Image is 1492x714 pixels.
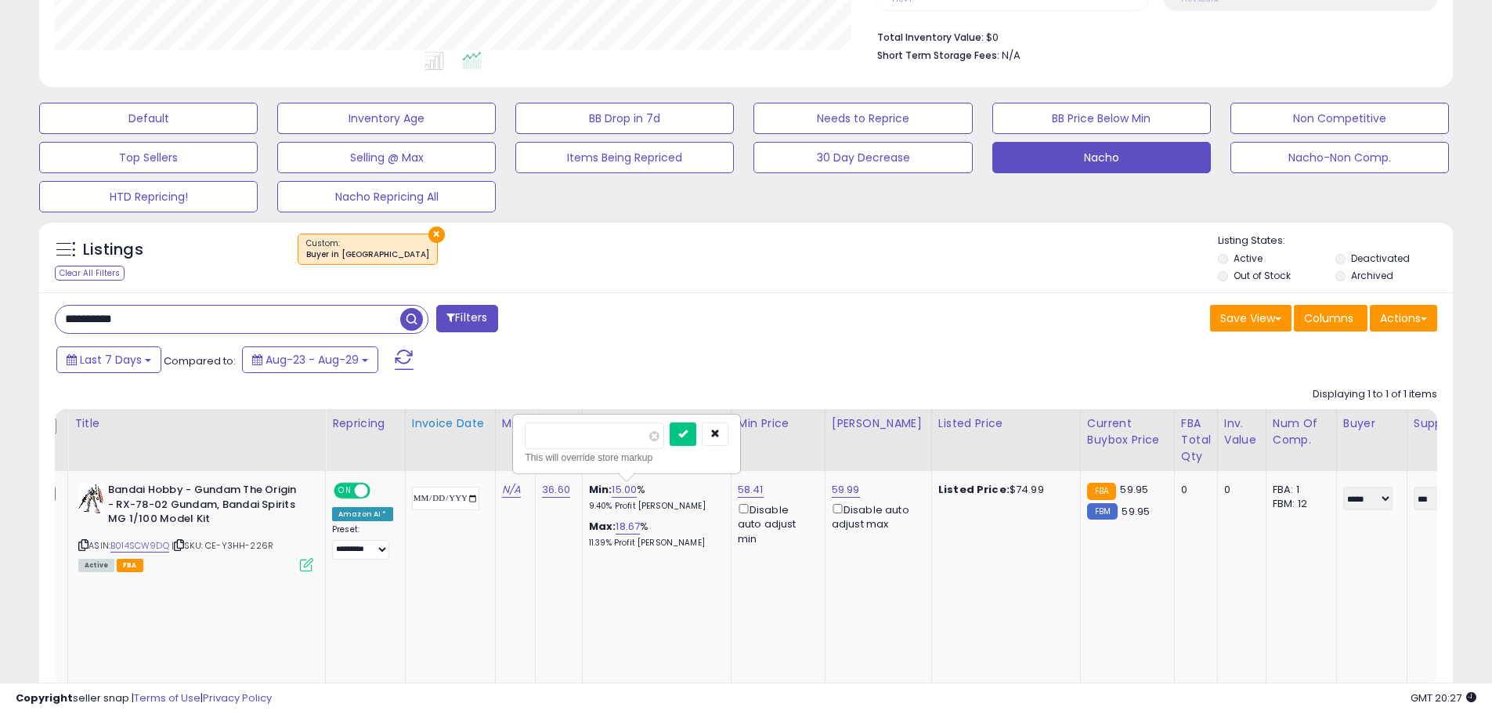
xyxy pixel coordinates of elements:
p: Listing States: [1218,234,1453,248]
span: FBA [117,559,143,572]
span: Compared to: [164,353,236,368]
label: Out of Stock [1234,269,1291,282]
div: Current Buybox Price [1087,415,1168,448]
span: ON [335,484,355,498]
label: Deactivated [1351,252,1410,265]
div: Displaying 1 to 1 of 1 items [1313,387,1437,402]
div: Supplier [1414,415,1471,432]
button: Needs to Reprice [753,103,972,134]
button: Save View [1210,305,1292,332]
b: Min: [589,482,612,497]
button: Nacho [992,142,1211,173]
small: FBM [1087,503,1118,520]
div: FBA: 1 [1273,483,1324,497]
a: B014SCW9DQ [110,539,169,553]
a: 36.60 [542,482,570,498]
div: Disable auto adjust max [832,501,919,531]
b: Short Term Storage Fees: [877,49,999,62]
span: 59.95 [1120,482,1148,497]
div: ASIN: [78,483,313,570]
a: Privacy Policy [203,690,272,705]
div: $74.99 [938,483,1068,497]
a: 18.67 [616,519,640,535]
div: Disable auto adjust min [738,501,813,546]
p: 9.40% Profit [PERSON_NAME] [589,501,719,512]
b: Bandai Hobby - Gundam The Origin - RX-78-02 Gundam, Bandai Spirits MG 1/100 Model Kit [108,483,298,531]
th: CSV column name: cust_attr_2_Supplier [1407,409,1477,471]
th: CSV column name: cust_attr_3_Invoice Date [405,409,495,471]
div: FBM: 12 [1273,497,1324,511]
div: Inv. value [1224,415,1259,448]
div: This will override store markup [525,450,728,466]
button: Filters [436,305,497,332]
div: % [589,520,719,549]
img: 51F3i33-CTL._SL40_.jpg [78,483,104,514]
th: CSV column name: cust_attr_1_Buyer [1336,409,1407,471]
p: 11.39% Profit [PERSON_NAME] [589,538,719,549]
div: MAP [502,415,529,432]
div: seller snap | | [16,691,272,706]
button: HTD Repricing! [39,181,258,212]
button: Default [39,103,258,134]
span: N/A [1002,48,1021,63]
button: Items Being Repriced [515,142,734,173]
a: N/A [502,482,521,498]
span: | SKU: CE-Y3HH-226R [172,539,273,552]
div: 0 [1224,483,1254,497]
span: Columns [1304,310,1353,326]
button: Nacho Repricing All [277,181,496,212]
button: BB Drop in 7d [515,103,734,134]
button: Top Sellers [39,142,258,173]
div: Buyer in [GEOGRAPHIC_DATA] [306,249,429,260]
div: [PERSON_NAME] [832,415,925,432]
button: Columns [1294,305,1367,332]
div: Listed Price [938,415,1074,432]
span: Aug-23 - Aug-29 [266,352,359,368]
button: Inventory Age [277,103,496,134]
span: OFF [368,484,393,498]
h5: Listings [83,239,143,261]
li: $0 [877,27,1425,45]
div: Amazon AI * [332,507,393,521]
button: Nacho-Non Comp. [1230,142,1449,173]
div: Num of Comp. [1273,415,1330,448]
div: FBA Total Qty [1181,415,1211,465]
button: Last 7 Days [56,346,161,373]
b: Max: [589,519,616,534]
button: Non Competitive [1230,103,1449,134]
button: BB Price Below Min [992,103,1211,134]
button: Selling @ Max [277,142,496,173]
button: 30 Day Decrease [753,142,972,173]
strong: Copyright [16,690,73,705]
div: 0 [1181,483,1205,497]
div: Invoice Date [412,415,489,432]
small: FBA [1087,483,1116,500]
a: Terms of Use [134,690,200,705]
div: Preset: [332,524,393,560]
div: Repricing [332,415,399,432]
button: Actions [1370,305,1437,332]
span: 59.95 [1122,504,1150,519]
th: The percentage added to the cost of goods (COGS) that forms the calculator for Min & Max prices. [582,409,731,471]
span: Last 7 Days [80,352,142,368]
div: Buyer [1343,415,1400,432]
b: Listed Price: [938,482,1010,497]
label: Archived [1351,269,1393,282]
div: % [589,483,719,512]
a: 59.99 [832,482,860,498]
span: All listings currently available for purchase on Amazon [78,559,114,572]
a: 58.41 [738,482,764,498]
span: Custom: [306,237,429,261]
div: Title [74,415,319,432]
b: Total Inventory Value: [877,31,984,44]
div: Min Price [738,415,818,432]
label: Active [1234,252,1263,265]
a: 15.00 [612,482,637,498]
button: Aug-23 - Aug-29 [242,346,378,373]
button: × [428,227,445,243]
span: 2025-09-7 20:27 GMT [1411,690,1476,705]
div: Clear All Filters [55,266,125,281]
